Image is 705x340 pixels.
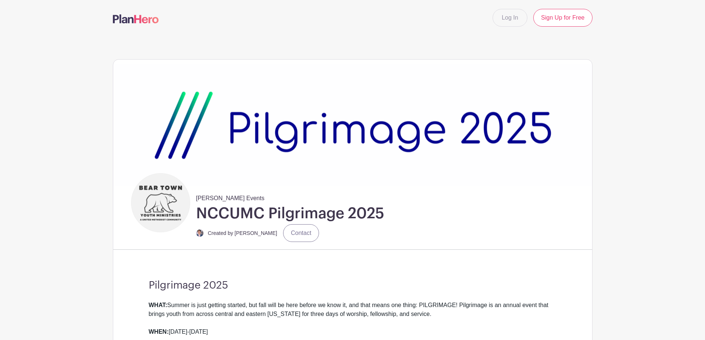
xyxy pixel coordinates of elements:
[113,60,592,191] img: Untitled%20(2790%20x%20765%20px).png
[149,301,557,327] div: Summer is just getting started, but fall will be here before we know it, and that means one thing...
[113,14,159,23] img: logo-507f7623f17ff9eddc593b1ce0a138ce2505c220e1c5a4e2b4648c50719b7d32.svg
[208,230,278,236] small: Created by [PERSON_NAME]
[149,329,169,335] strong: WHEN:
[149,302,167,308] strong: WHAT:
[149,279,557,292] h3: Pilgrimage 2025
[196,229,204,237] img: T.%20Moore%20Headshot%202024.jpg
[133,175,188,230] img: Bear%20Town%20Youth%20Ministries%20Logo.png
[533,9,592,27] a: Sign Up for Free
[196,191,265,203] span: [PERSON_NAME] Events
[283,224,319,242] a: Contact
[196,204,384,223] h1: NCCUMC Pilgrimage 2025
[493,9,527,27] a: Log In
